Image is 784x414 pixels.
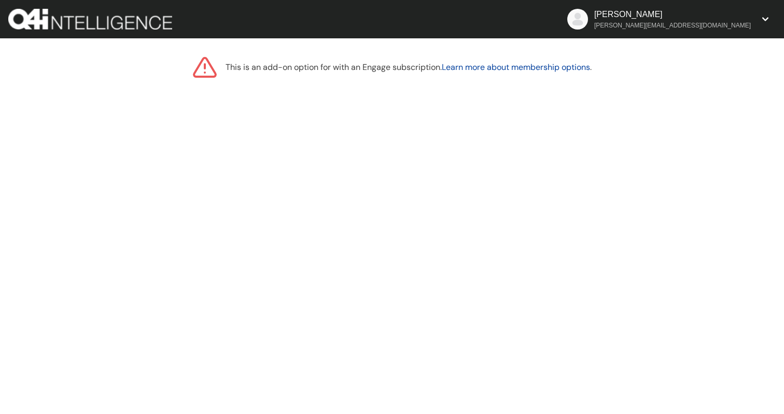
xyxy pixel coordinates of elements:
[563,4,776,34] button: Account Options for Matt Brash
[594,21,751,30] span: [PERSON_NAME][EMAIL_ADDRESS][DOMAIN_NAME]
[594,10,663,19] span: [PERSON_NAME]
[8,9,172,30] img: 01202-Q4i-Brand-Design-WH-e1689685925902.png
[442,62,590,73] a: Learn more about membership options
[226,61,592,74] p: This is an add-on option for with an Engage subscription. .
